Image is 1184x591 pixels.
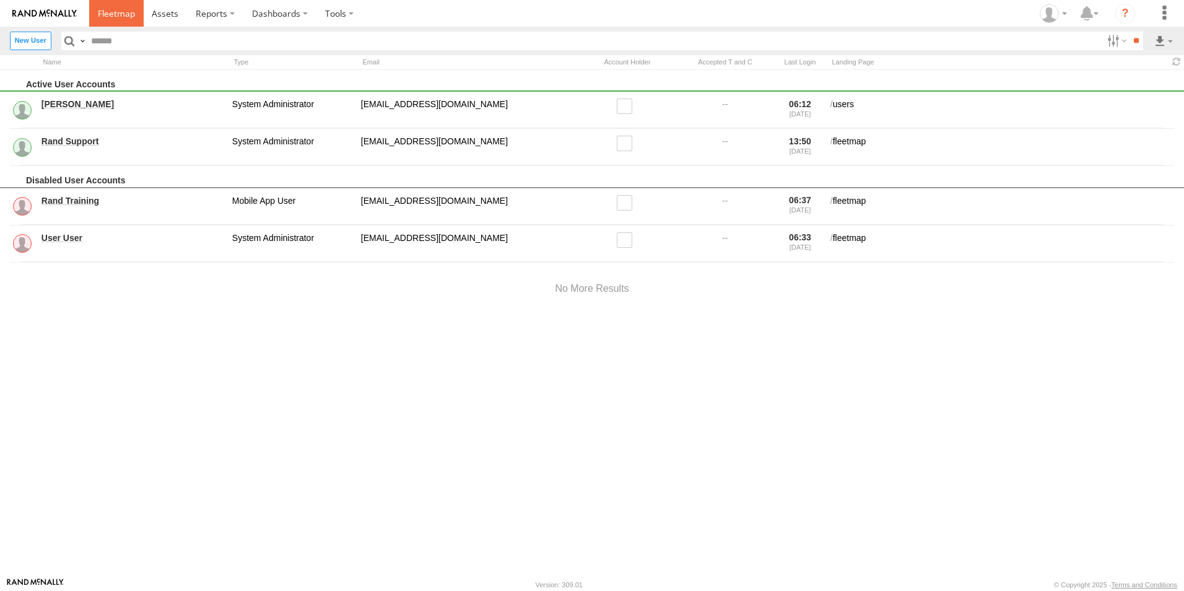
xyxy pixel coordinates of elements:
i: ? [1115,4,1135,24]
div: Name [40,56,225,68]
div: users [829,97,1174,123]
div: System Administrator [230,230,354,257]
div: © Copyright 2025 - [1054,581,1177,589]
a: Rand Support [41,136,224,147]
a: Visit our Website [7,579,64,591]
a: User User [41,232,224,243]
div: 06:12 [DATE] [777,97,824,123]
label: Export results as... [1153,32,1174,50]
label: Read only [617,136,638,151]
label: Search Filter Options [1102,32,1129,50]
div: odyssey@rand.com [359,134,576,160]
div: Landing Page [829,56,1164,68]
label: Create New User [10,32,51,50]
label: Read only [617,98,638,114]
div: randtraining@rand.com [359,193,576,220]
label: Read only [617,232,638,248]
div: Email [359,56,576,68]
div: Ed Pruneda [1035,4,1071,23]
div: fleetmap [829,193,1174,220]
div: Type [230,56,354,68]
div: service@odysseygroupllc.com [359,97,576,123]
span: Refresh [1169,56,1184,68]
div: fortraining@train.com [359,230,576,257]
div: Mobile App User [230,193,354,220]
label: Search Query [77,32,87,50]
div: fleetmap [829,134,1174,160]
div: System Administrator [230,97,354,123]
div: Account Holder [581,56,674,68]
a: Rand Training [41,195,224,206]
label: Read only [617,195,638,211]
div: Version: 309.01 [536,581,583,589]
div: Last Login [777,56,824,68]
div: 06:33 [DATE] [777,230,824,257]
a: Terms and Conditions [1112,581,1177,589]
div: fleetmap [829,230,1174,257]
a: [PERSON_NAME] [41,98,224,110]
div: 13:50 [DATE] [777,134,824,160]
div: System Administrator [230,134,354,160]
div: Has user accepted Terms and Conditions [679,56,772,68]
img: rand-logo.svg [12,9,77,18]
div: 06:37 [DATE] [777,193,824,220]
